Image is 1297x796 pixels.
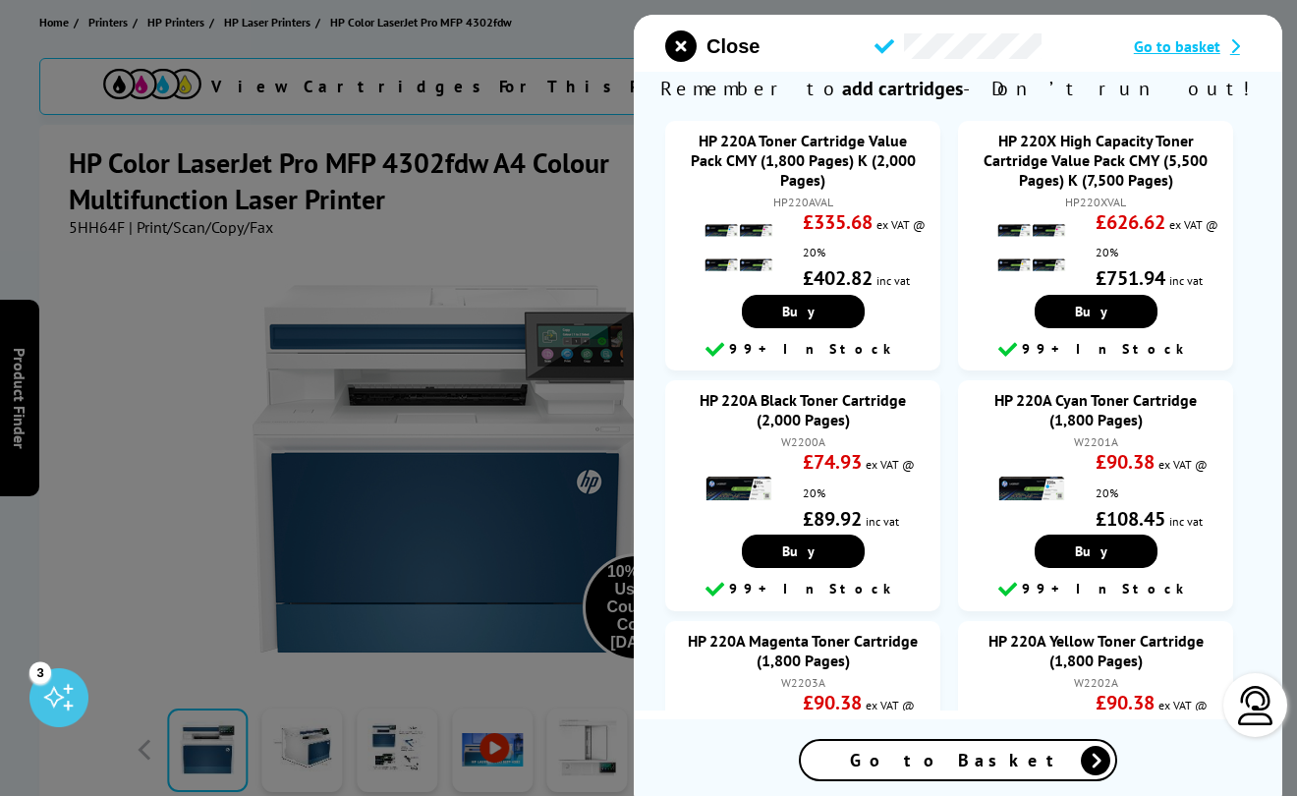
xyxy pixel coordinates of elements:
[803,449,862,475] strong: £74.93
[685,434,921,449] div: W2200A
[978,195,1213,209] div: HP220XVAL
[29,661,51,683] div: 3
[1169,514,1203,529] span: inc vat
[978,434,1213,449] div: W2201A
[1075,303,1117,320] span: Buy
[675,338,930,362] div: 99+ In Stock
[1096,265,1165,291] strong: £751.94
[968,338,1223,362] div: 99+ In Stock
[994,390,1197,429] a: HP 220A Cyan Toner Cartridge (1,800 Pages)
[1075,542,1117,560] span: Buy
[1096,690,1155,715] strong: £90.38
[803,457,915,499] span: ex VAT @ 20%
[705,454,773,523] img: HP 220A Black Toner Cartridge (2,000 Pages)
[700,390,906,429] a: HP 220A Black Toner Cartridge (2,000 Pages)
[1096,457,1208,499] span: ex VAT @ 20%
[1169,273,1203,288] span: inc vat
[876,273,910,288] span: inc vat
[978,675,1213,690] div: W2202A
[675,578,930,601] div: 99+ In Stock
[803,265,873,291] strong: £402.82
[685,195,921,209] div: HP220AVAL
[665,30,760,62] button: close modal
[803,209,873,235] strong: £335.68
[1134,36,1251,56] a: Go to basket
[1134,36,1220,56] span: Go to basket
[850,749,1066,771] span: Go to Basket
[997,694,1066,763] img: HP 220A Yellow Toner Cartridge (1,800 Pages)
[688,631,918,670] a: HP 220A Magenta Toner Cartridge (1,800 Pages)
[782,303,824,320] span: Buy
[1096,506,1165,532] strong: £108.45
[968,578,1223,601] div: 99+ In Stock
[691,131,916,190] a: HP 220A Toner Cartridge Value Pack CMY (1,800 Pages) K (2,000 Pages)
[988,631,1204,670] a: HP 220A Yellow Toner Cartridge (1,800 Pages)
[799,739,1117,781] a: Go to Basket
[803,690,862,715] strong: £90.38
[997,454,1066,523] img: HP 220A Cyan Toner Cartridge (1,800 Pages)
[1236,686,1275,725] img: user-headset-light.svg
[1096,209,1165,235] strong: £626.62
[1096,449,1155,475] strong: £90.38
[705,694,773,763] img: HP 220A Magenta Toner Cartridge (1,800 Pages)
[803,506,862,532] strong: £89.92
[705,213,773,282] img: HP 220A Toner Cartridge Value Pack CMY (1,800 Pages) K (2,000 Pages)
[634,66,1282,111] span: Remember to - Don’t run out!
[984,131,1208,190] a: HP 220X High Capacity Toner Cartridge Value Pack CMY (5,500 Pages) K (7,500 Pages)
[842,76,963,101] b: add cartridges
[706,35,760,58] span: Close
[997,213,1066,282] img: HP 220X High Capacity Toner Cartridge Value Pack CMY (5,500 Pages) K (7,500 Pages)
[866,514,899,529] span: inc vat
[685,675,921,690] div: W2203A
[782,542,824,560] span: Buy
